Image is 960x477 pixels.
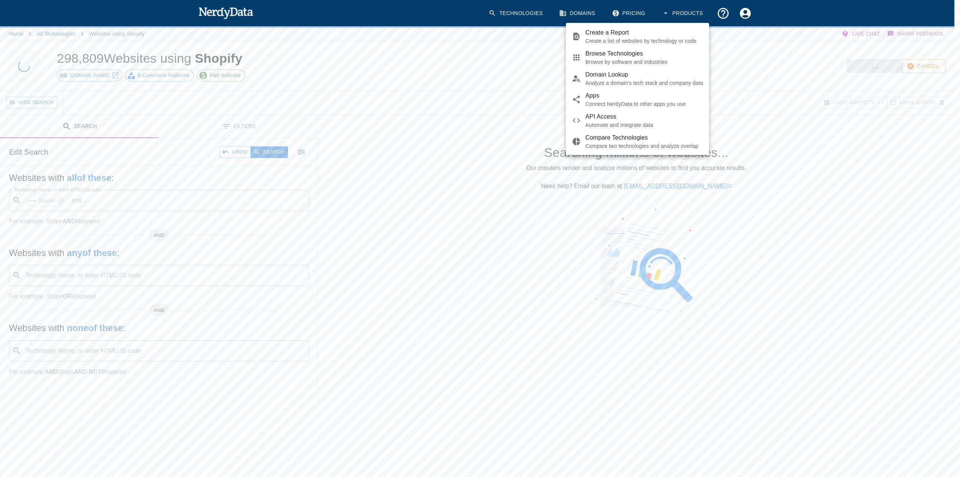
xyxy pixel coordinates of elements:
p: Compare two technologies and analyze overlap [585,142,703,150]
p: Automate and integrate data [585,121,703,129]
span: API Access [585,112,703,121]
span: Domain Lookup [585,70,703,79]
span: Compare Technologies [585,133,703,142]
span: Browse Technologies [585,49,703,58]
p: Analyze a domain's tech stack and company data [585,79,703,87]
p: Connect NerdyData to other apps you use [585,100,703,108]
iframe: Drift Widget Chat Controller [922,424,951,452]
p: Create a list of websites by technology or code [585,37,703,45]
p: Browse by software and industries [585,58,703,66]
span: Apps [585,91,703,100]
span: Create a Report [585,28,703,37]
